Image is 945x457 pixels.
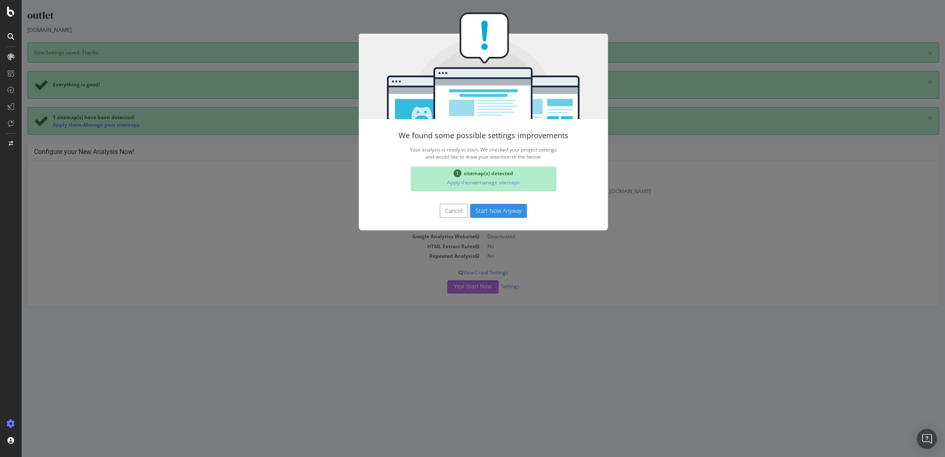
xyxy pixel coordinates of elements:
a: manage sitemaps [457,179,498,186]
button: Cancel [418,204,446,218]
div: Open Intercom Messenger [917,429,937,449]
span: sitemap(s) detected [442,170,492,177]
p: or [392,177,531,188]
p: Your analysis is ready to start. We checked your project settings and would like to draw your att... [354,144,570,162]
a: Apply them [426,179,452,186]
span: 1 [432,169,440,177]
button: Start Now Anyway [448,204,505,218]
h4: We found some possible settings improvements [354,132,570,140]
img: You're all set! [337,12,586,119]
